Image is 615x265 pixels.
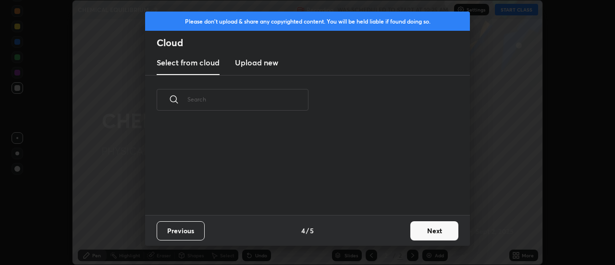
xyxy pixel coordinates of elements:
button: Next [410,221,458,240]
h3: Upload new [235,57,278,68]
h4: / [306,226,309,236]
h4: 5 [310,226,314,236]
h3: Select from cloud [157,57,220,68]
button: Previous [157,221,205,240]
div: Please don't upload & share any copyrighted content. You will be held liable if found doing so. [145,12,470,31]
input: Search [187,79,308,120]
h4: 4 [301,226,305,236]
h2: Cloud [157,37,470,49]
